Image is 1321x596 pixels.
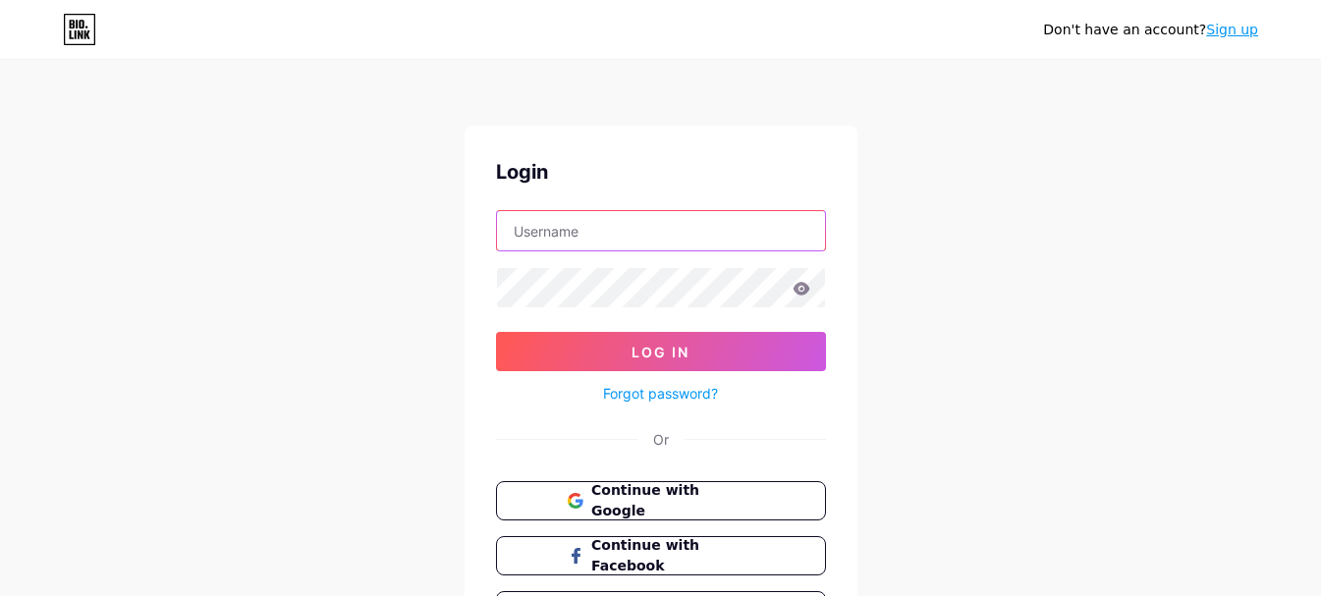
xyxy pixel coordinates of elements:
div: Or [653,429,669,450]
div: Login [496,157,826,187]
input: Username [497,211,825,250]
button: Continue with Google [496,481,826,520]
a: Forgot password? [603,383,718,404]
div: Don't have an account? [1043,20,1258,40]
span: Continue with Google [591,480,753,521]
span: Log In [632,344,689,360]
button: Continue with Facebook [496,536,826,575]
a: Sign up [1206,22,1258,37]
button: Log In [496,332,826,371]
span: Continue with Facebook [591,535,753,576]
